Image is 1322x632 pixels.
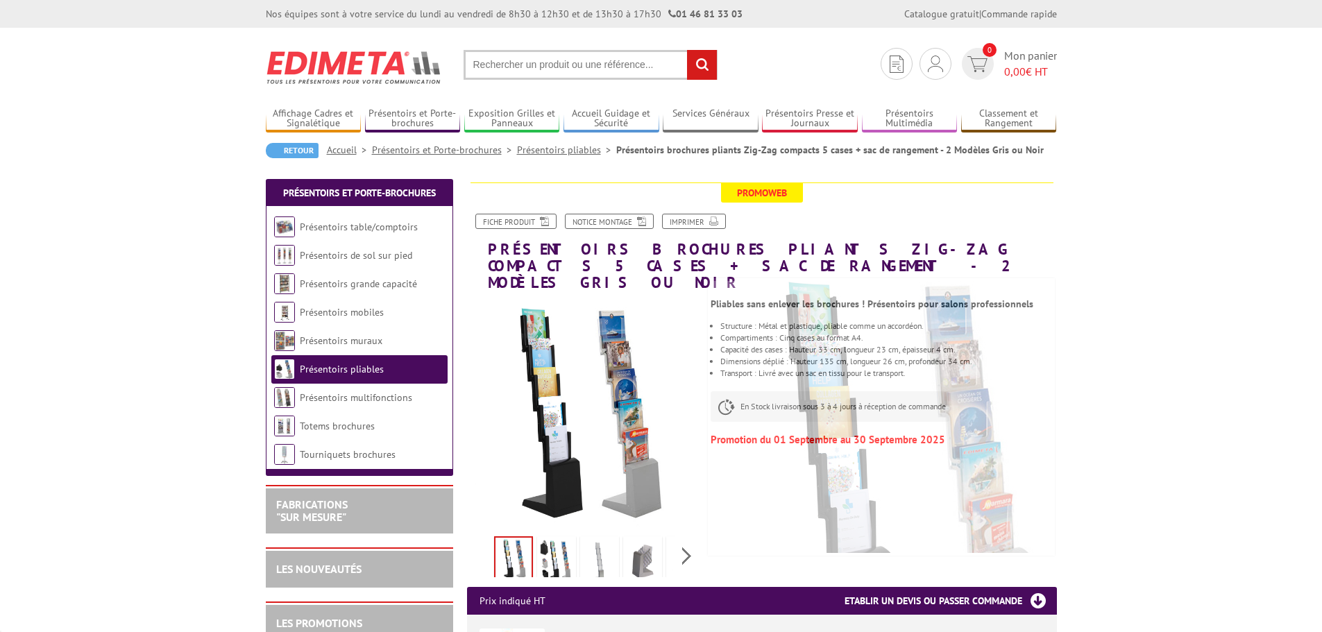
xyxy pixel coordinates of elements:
[669,539,702,582] img: presentoirs_zig_zag_noir_plie_noir_213200-2.jpg
[480,587,545,615] p: Prix indiqué HT
[662,214,726,229] a: Imprimer
[1004,64,1057,80] span: € HT
[967,56,988,72] img: devis rapide
[983,43,997,57] span: 0
[300,448,396,461] a: Tourniquets brochures
[904,7,1057,21] div: |
[563,108,659,130] a: Accueil Guidage et Sécurité
[300,363,384,375] a: Présentoirs pliables
[626,539,659,582] img: presentoir_zig_zag_budget_sac_transport_215309_vide_plie.jpg
[862,108,958,130] a: Présentoirs Multimédia
[283,187,436,199] a: Présentoirs et Porte-brochures
[668,8,743,20] strong: 01 46 81 33 03
[890,55,904,73] img: devis rapide
[266,7,743,21] div: Nos équipes sont à votre service du lundi au vendredi de 8h30 à 12h30 et de 13h30 à 17h30
[475,214,557,229] a: Fiche produit
[274,387,295,408] img: Présentoirs multifonctions
[327,144,372,156] a: Accueil
[616,143,1044,157] li: Présentoirs brochures pliants Zig-Zag compacts 5 cases + sac de rangement - 2 Modèles Gris ou Noir
[300,391,412,404] a: Présentoirs multifonctions
[274,330,295,351] img: Présentoirs muraux
[517,144,616,156] a: Présentoirs pliables
[981,8,1057,20] a: Commande rapide
[274,245,295,266] img: Présentoirs de sol sur pied
[583,539,616,582] img: presentoir_zig_zag_budget_sac_transport_215309_vide_deplie.jpg
[721,183,803,203] span: Promoweb
[300,249,412,262] a: Présentoirs de sol sur pied
[1004,65,1026,78] span: 0,00
[266,42,443,93] img: Edimeta
[276,497,348,524] a: FABRICATIONS"Sur Mesure"
[274,444,295,465] img: Tourniquets brochures
[464,50,718,80] input: Rechercher un produit ou une référence...
[663,108,759,130] a: Services Généraux
[845,587,1057,615] h3: Etablir un devis ou passer commande
[274,359,295,379] img: Présentoirs pliables
[274,416,295,436] img: Totems brochures
[565,214,654,229] a: Notice Montage
[464,108,560,130] a: Exposition Grilles et Panneaux
[372,144,517,156] a: Présentoirs et Porte-brochures
[467,298,701,532] img: presentoirs_zig_zag_noir_deplie_gris_noir_215309_213200_fiche_presentation.jpg
[300,306,384,318] a: Présentoirs mobiles
[266,143,319,158] a: Retour
[274,302,295,323] img: Présentoirs mobiles
[904,8,979,20] a: Catalogue gratuit
[961,108,1057,130] a: Classement et Rangement
[928,55,943,72] img: devis rapide
[274,216,295,237] img: Présentoirs table/comptoirs
[274,273,295,294] img: Présentoirs grande capacité
[300,420,375,432] a: Totems brochures
[276,562,362,576] a: LES NOUVEAUTÉS
[1004,48,1057,80] span: Mon panier
[300,277,417,290] a: Présentoirs grande capacité
[495,538,532,581] img: presentoirs_zig_zag_noir_deplie_gris_noir_215309_213200_fiche_presentation.jpg
[762,108,858,130] a: Présentoirs Presse et Journaux
[365,108,461,130] a: Présentoirs et Porte-brochures
[266,108,362,130] a: Affichage Cadres et Signalétique
[687,50,717,80] input: rechercher
[680,545,693,567] span: Next
[300,221,418,233] a: Présentoirs table/comptoirs
[958,48,1057,80] a: devis rapide 0 Mon panier 0,00€ HT
[300,334,382,347] a: Présentoirs muraux
[276,616,362,630] a: LES PROMOTIONS
[540,539,573,582] img: presentoirs_zig_zag_noir_deplies_gris_noir_215309_213200_avec_sac_pliees_exemples.jpg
